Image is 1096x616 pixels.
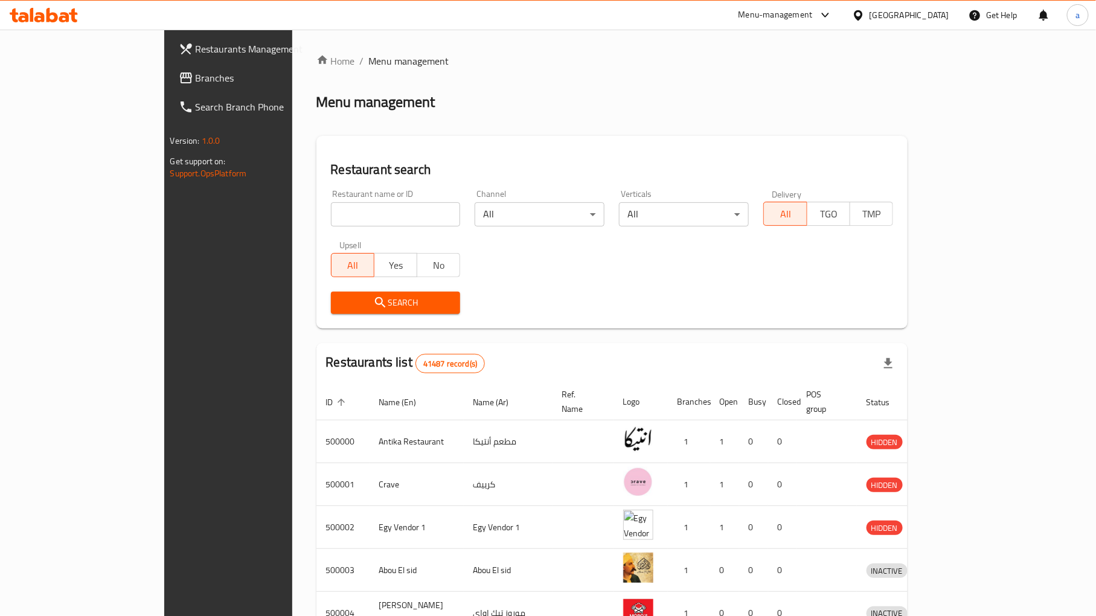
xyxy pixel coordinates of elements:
label: Delivery [772,190,802,198]
h2: Restaurant search [331,161,894,179]
td: 0 [768,549,797,592]
div: [GEOGRAPHIC_DATA] [870,8,949,22]
button: All [331,253,374,277]
span: INACTIVE [867,564,908,578]
td: Abou El sid [370,549,464,592]
label: Upsell [339,241,362,249]
td: 0 [768,506,797,549]
td: مطعم أنتيكا [464,420,553,463]
th: Branches [668,383,710,420]
span: All [769,205,802,223]
span: Restaurants Management [196,42,338,56]
th: Busy [739,383,768,420]
div: INACTIVE [867,563,908,578]
span: Search [341,295,451,310]
a: Branches [169,63,347,92]
td: 1 [710,463,739,506]
a: Support.OpsPlatform [170,165,247,181]
nav: breadcrumb [316,54,908,68]
span: HIDDEN [867,478,903,492]
td: 1 [668,463,710,506]
div: Export file [874,349,903,378]
img: Egy Vendor 1 [623,510,653,540]
span: HIDDEN [867,435,903,449]
td: 0 [768,463,797,506]
span: No [422,257,455,274]
td: كرييف [464,463,553,506]
td: Egy Vendor 1 [464,506,553,549]
th: Logo [614,383,668,420]
td: 1 [668,506,710,549]
span: TGO [812,205,845,223]
div: HIDDEN [867,478,903,492]
td: Crave [370,463,464,506]
button: TGO [807,202,850,226]
li: / [360,54,364,68]
span: Menu management [369,54,449,68]
td: Antika Restaurant [370,420,464,463]
button: Search [331,292,461,314]
h2: Menu management [316,92,435,112]
div: All [475,202,604,226]
span: Yes [379,257,412,274]
span: 41487 record(s) [416,358,484,370]
td: Egy Vendor 1 [370,506,464,549]
div: All [619,202,749,226]
span: Name (En) [379,395,432,409]
button: All [763,202,807,226]
span: POS group [807,387,842,416]
td: 0 [710,549,739,592]
td: Abou El sid [464,549,553,592]
input: Search for restaurant name or ID.. [331,202,461,226]
th: Closed [768,383,797,420]
td: 1 [668,549,710,592]
span: Name (Ar) [473,395,525,409]
span: All [336,257,370,274]
button: No [417,253,460,277]
span: TMP [855,205,888,223]
img: Antika Restaurant [623,424,653,454]
td: 0 [739,549,768,592]
h2: Restaurants list [326,353,486,373]
img: Crave [623,467,653,497]
span: Version: [170,133,200,149]
div: Menu-management [739,8,813,22]
span: Search Branch Phone [196,100,338,114]
th: Open [710,383,739,420]
span: HIDDEN [867,521,903,535]
span: ID [326,395,349,409]
button: Yes [374,253,417,277]
button: TMP [850,202,893,226]
img: Abou El sid [623,553,653,583]
a: Search Branch Phone [169,92,347,121]
span: Get support on: [170,153,226,169]
td: 1 [668,420,710,463]
td: 1 [710,506,739,549]
span: Branches [196,71,338,85]
span: Status [867,395,906,409]
td: 0 [768,420,797,463]
span: 1.0.0 [202,133,220,149]
td: 0 [739,420,768,463]
div: HIDDEN [867,521,903,535]
td: 0 [739,463,768,506]
span: a [1075,8,1080,22]
td: 0 [739,506,768,549]
a: Restaurants Management [169,34,347,63]
span: Ref. Name [562,387,599,416]
div: Total records count [415,354,485,373]
td: 1 [710,420,739,463]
